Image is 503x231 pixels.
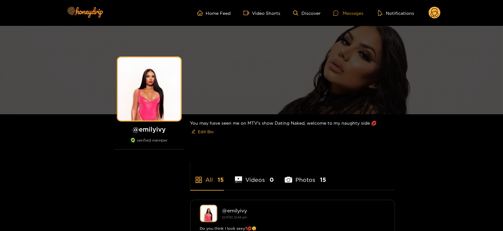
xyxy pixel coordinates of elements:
[115,125,184,133] h1: @ emilyivy
[235,162,274,190] li: Videos
[190,162,224,190] li: All
[115,138,184,150] div: verified member
[243,10,281,16] a: Video Shorts
[285,162,326,190] li: Photos
[376,10,416,16] button: Notifications
[197,10,231,16] a: Home Feed
[190,127,215,137] button: editEdit Bio
[222,208,385,213] div: @ emilyivy
[243,10,252,16] span: video-camera
[293,10,321,16] a: Discover
[270,176,274,184] span: 0
[191,129,196,134] span: edit
[333,9,363,17] div: Messages
[198,128,214,135] span: Edit Bio
[190,114,395,142] div: You may have seen me on MTV's show Dating Naked, welcome to my naughty side 💋
[222,216,247,219] small: [DATE] 12:44 pm
[197,10,206,16] span: home
[195,176,203,184] span: appstore
[218,176,224,184] span: 15
[200,205,217,222] img: emilyivy
[320,176,326,184] span: 15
